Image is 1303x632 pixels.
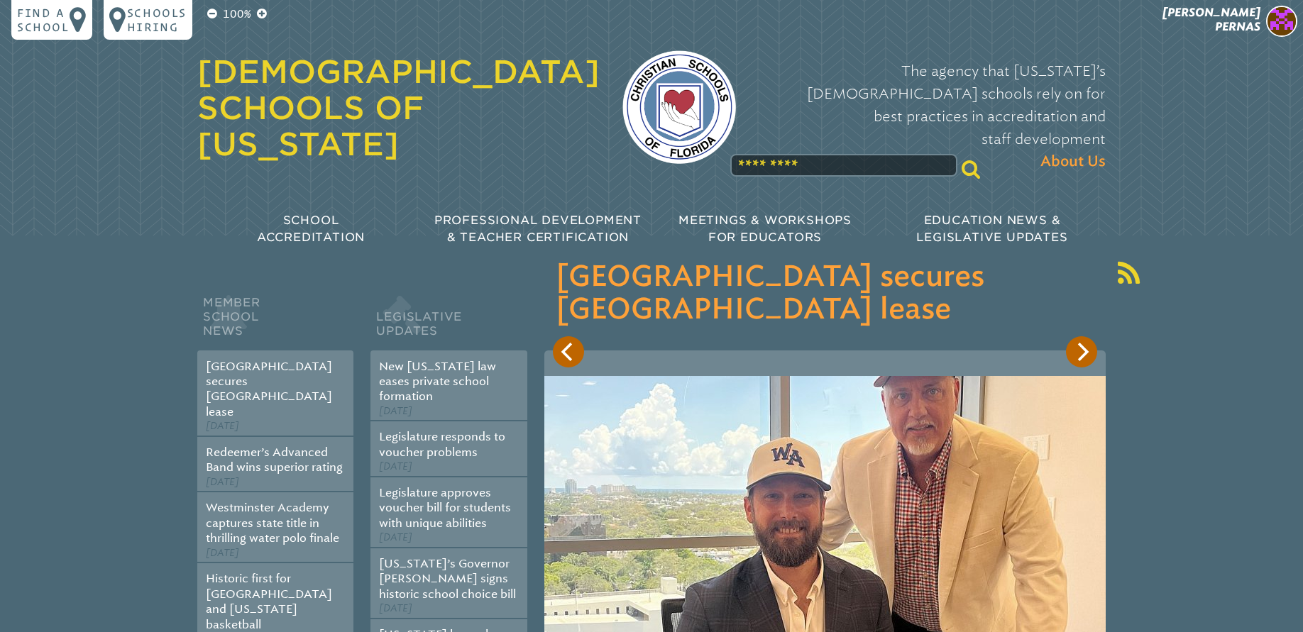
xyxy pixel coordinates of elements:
[1162,6,1260,33] span: [PERSON_NAME] Pernas
[206,360,332,418] a: [GEOGRAPHIC_DATA] secures [GEOGRAPHIC_DATA] lease
[379,460,412,472] span: [DATE]
[622,50,736,164] img: csf-logo-web-colors.png
[257,214,365,244] span: School Accreditation
[127,6,187,34] p: Schools Hiring
[434,214,642,244] span: Professional Development & Teacher Certification
[1266,6,1297,37] img: 0c5cbf90b1cf3c867bf77079426ebffb
[197,292,353,350] h2: Member School News
[916,214,1067,244] span: Education News & Legislative Updates
[220,6,254,23] p: 100%
[379,602,412,614] span: [DATE]
[17,6,70,34] p: Find a school
[759,60,1106,173] p: The agency that [US_STATE]’s [DEMOGRAPHIC_DATA] schools rely on for best practices in accreditati...
[553,336,584,367] button: Previous
[206,572,332,631] a: Historic first for [GEOGRAPHIC_DATA] and [US_STATE] basketball
[1066,336,1097,367] button: Next
[379,486,511,530] a: Legislature approves voucher bill for students with unique abilities
[379,531,412,543] span: [DATE]
[206,420,239,432] span: [DATE]
[206,547,239,559] span: [DATE]
[206,501,339,545] a: Westminster Academy captures state title in thrilling water polo finale
[379,360,496,404] a: New [US_STATE] law eases private school formation
[1040,150,1106,173] span: About Us
[206,476,239,488] span: [DATE]
[678,214,852,244] span: Meetings & Workshops for Educators
[379,430,505,458] a: Legislature responds to voucher problems
[379,557,516,601] a: [US_STATE]’s Governor [PERSON_NAME] signs historic school choice bill
[556,261,1094,326] h3: [GEOGRAPHIC_DATA] secures [GEOGRAPHIC_DATA] lease
[206,445,343,474] a: Redeemer’s Advanced Band wins superior rating
[379,405,412,417] span: [DATE]
[370,292,527,350] h2: Legislative Updates
[197,53,600,162] a: [DEMOGRAPHIC_DATA] Schools of [US_STATE]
